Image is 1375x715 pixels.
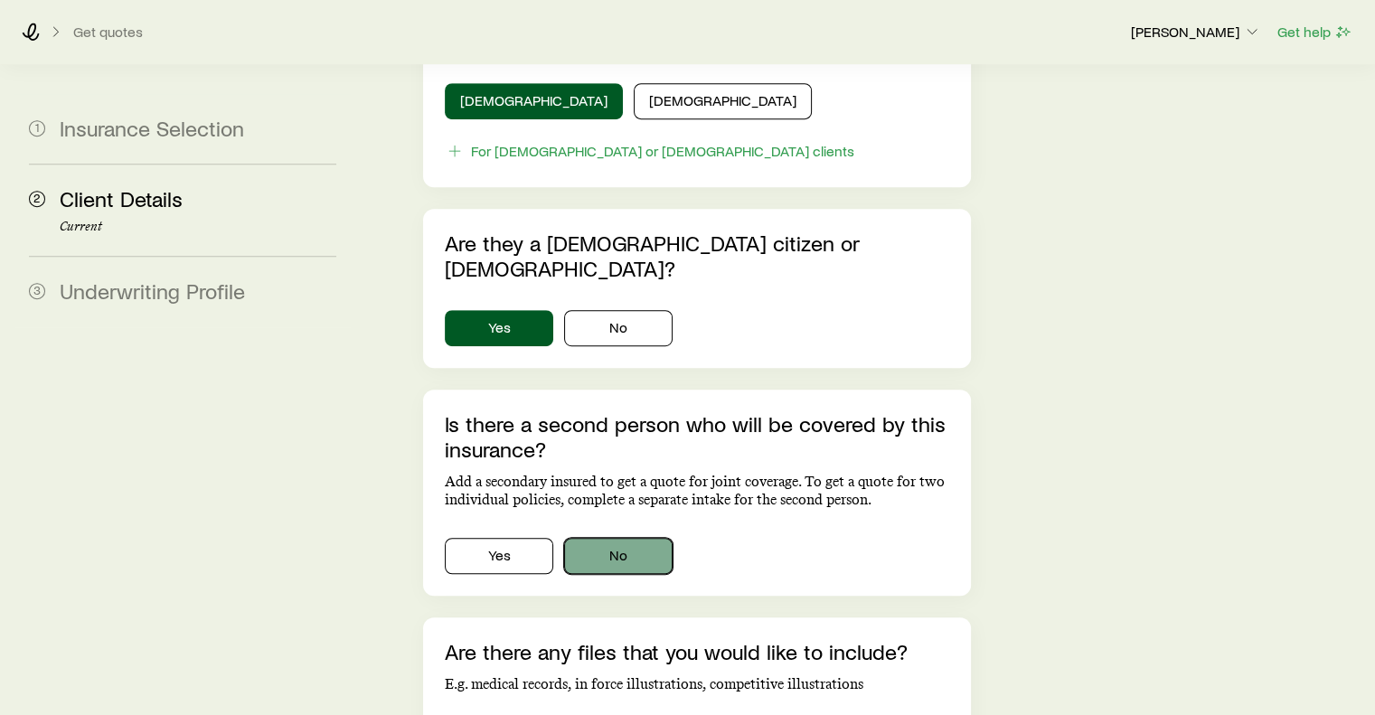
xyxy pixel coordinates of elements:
button: Get quotes [72,24,144,41]
span: Insurance Selection [60,115,244,141]
button: Yes [445,538,553,574]
p: Current [60,220,336,234]
button: No [564,310,673,346]
button: For [DEMOGRAPHIC_DATA] or [DEMOGRAPHIC_DATA] clients [445,141,855,162]
button: [DEMOGRAPHIC_DATA] [634,83,812,119]
p: Add a secondary insured to get a quote for joint coverage. To get a quote for two individual poli... [445,473,948,509]
span: 1 [29,120,45,136]
span: Client Details [60,185,183,212]
p: [PERSON_NAME] [1131,23,1261,41]
span: 3 [29,283,45,299]
button: Get help [1276,22,1353,42]
span: 2 [29,191,45,207]
p: Are there any files that you would like to include? [445,639,948,664]
button: [PERSON_NAME] [1130,22,1262,43]
p: E.g. medical records, in force illustrations, competitive illustrations [445,675,948,693]
div: For [DEMOGRAPHIC_DATA] or [DEMOGRAPHIC_DATA] clients [471,142,854,160]
p: Are they a [DEMOGRAPHIC_DATA] citizen or [DEMOGRAPHIC_DATA]? [445,230,948,281]
p: Is there a second person who will be covered by this insurance? [445,411,948,462]
button: Yes [445,310,553,346]
button: No [564,538,673,574]
span: Underwriting Profile [60,278,245,304]
button: [DEMOGRAPHIC_DATA] [445,83,623,119]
